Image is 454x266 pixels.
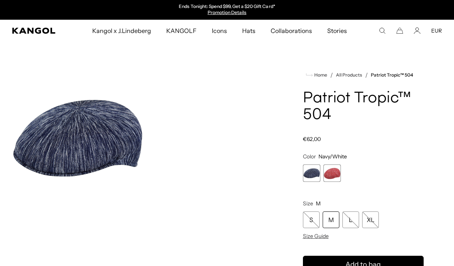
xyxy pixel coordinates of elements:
span: Size [303,200,313,207]
span: KANGOLF [166,20,196,42]
a: Stories [320,20,355,42]
div: Announcement [149,4,305,16]
a: Hats [235,20,263,42]
a: KANGOLF [159,20,204,42]
summary: Search here [379,27,386,34]
a: Account [414,27,421,34]
a: Collaborations [263,20,320,42]
div: S [303,211,320,228]
a: Icons [204,20,235,42]
a: Home [306,72,327,78]
span: Hats [242,20,255,42]
span: Navy/White [318,153,347,160]
li: / [362,70,368,80]
span: Size Guide [303,233,329,239]
button: EUR [431,27,442,34]
span: €62,00 [303,136,321,142]
li: / [327,70,333,80]
a: Kangol x J.Lindeberg [85,20,159,42]
div: 1 of 2 [149,4,305,16]
div: 2 of 2 [323,164,341,182]
div: L [342,211,359,228]
div: 1 of 2 [303,164,320,182]
span: Home [313,72,327,78]
label: Navy/White [303,164,320,182]
span: Icons [212,20,227,42]
a: Kangol [12,28,60,34]
p: Ends Tonight: Spend $99, Get a $20 Gift Card* [179,4,275,10]
div: M [323,211,339,228]
a: All Products [336,72,362,78]
label: Red/White [323,164,341,182]
span: Kangol x J.Lindeberg [92,20,151,42]
span: Collaborations [271,20,312,42]
span: M [316,200,321,207]
a: Promotion Details [208,9,246,15]
h1: Patriot Tropic™ 504 [303,90,424,124]
nav: breadcrumbs [303,70,424,80]
span: Color [303,153,316,160]
div: XL [362,211,379,228]
img: color-navy-white [12,55,144,219]
span: Stories [327,20,347,42]
button: Cart [396,27,403,34]
slideshow-component: Announcement bar [149,4,305,16]
product-gallery: Gallery Viewer [12,55,279,219]
a: Patriot Tropic™ 504 [371,72,413,78]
